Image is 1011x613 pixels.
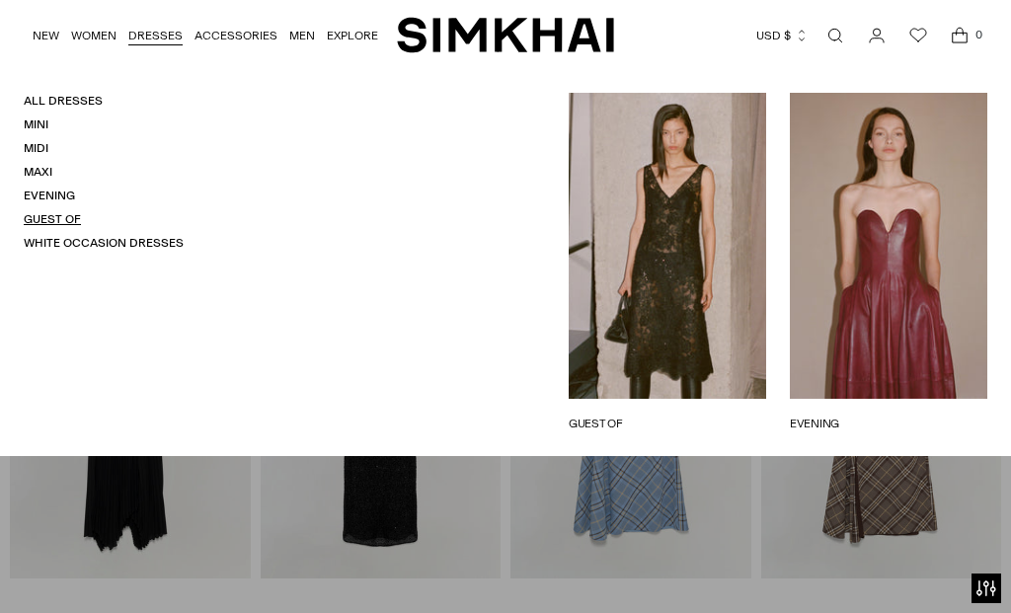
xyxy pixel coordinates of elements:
[857,16,896,55] a: Go to the account page
[289,14,315,57] a: MEN
[128,14,183,57] a: DRESSES
[397,16,614,54] a: SIMKHAI
[940,16,979,55] a: Open cart modal
[898,16,938,55] a: Wishlist
[970,26,987,43] span: 0
[756,14,809,57] button: USD $
[33,14,59,57] a: NEW
[194,14,277,57] a: ACCESSORIES
[816,16,855,55] a: Open search modal
[71,14,117,57] a: WOMEN
[327,14,378,57] a: EXPLORE
[16,538,198,597] iframe: Sign Up via Text for Offers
